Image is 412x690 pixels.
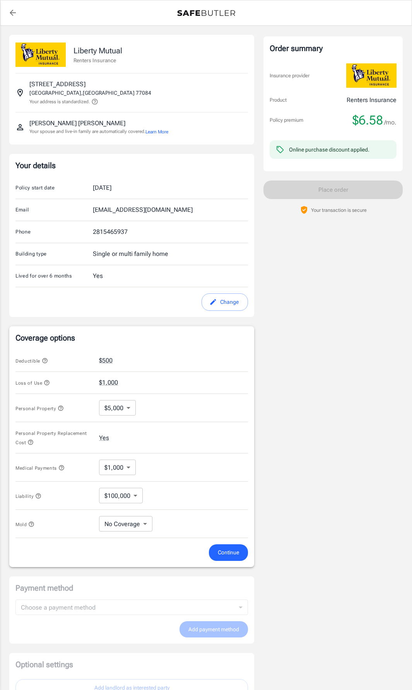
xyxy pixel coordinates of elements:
div: Online purchase discount applied. [289,146,369,153]
button: Personal Property [15,404,64,413]
div: $5,000 [99,400,136,416]
a: back to quotes [5,5,21,20]
button: Personal Property Replacement Cost [15,428,93,447]
button: Yes [99,433,109,443]
span: /mo. [384,117,397,128]
p: Your details [15,160,248,171]
img: Liberty Mutual [15,43,66,67]
button: Loss of Use [15,378,50,387]
p: Renters Insurance [74,56,122,64]
span: Deductible [15,358,48,364]
img: Back to quotes [177,10,235,16]
div: Single or multi family home [93,249,168,259]
button: $1,000 [99,378,118,387]
span: Medical Payments [15,465,65,471]
div: $100,000 [99,488,143,503]
span: $6.58 [352,112,383,128]
div: Order summary [270,43,397,54]
p: Your spouse and live-in family are automatically covered. [29,128,168,135]
span: Mold [15,522,34,527]
button: Continue [209,544,248,561]
span: Liability [15,494,41,499]
button: Deductible [15,356,48,365]
p: Policy start date [15,184,93,192]
p: Phone [15,228,93,236]
p: Your transaction is secure [311,206,367,214]
span: Loss of Use [15,380,50,386]
p: Building type [15,250,93,258]
div: No Coverage [99,516,152,532]
p: Insurance provider [270,72,309,80]
svg: Insured person [15,123,25,132]
button: Mold [15,520,34,529]
img: Liberty Mutual [346,63,397,88]
div: Yes [93,271,103,281]
button: edit [202,293,248,311]
div: [EMAIL_ADDRESS][DOMAIN_NAME] [93,205,193,215]
button: $500 [99,356,113,365]
p: Policy premium [270,116,303,124]
div: $1,000 [99,460,136,475]
button: Learn More [145,128,168,135]
p: Coverage options [15,332,248,343]
span: Continue [218,548,239,557]
p: Lived for over 6 months [15,272,93,280]
p: Email [15,206,93,214]
button: Liability [15,491,41,501]
button: Medical Payments [15,463,65,472]
span: Personal Property Replacement Cost [15,431,87,445]
p: Renters Insurance [347,95,397,105]
p: [GEOGRAPHIC_DATA] , [GEOGRAPHIC_DATA] 77084 [29,89,151,97]
div: 2815465937 [93,227,128,237]
p: Product [270,96,287,104]
p: [STREET_ADDRESS] [29,80,85,89]
span: Personal Property [15,406,64,411]
svg: Insured address [15,88,25,97]
p: [PERSON_NAME] [PERSON_NAME] [29,119,125,128]
p: Your address is standardized. [29,98,90,105]
div: [DATE] [93,183,111,193]
p: Liberty Mutual [74,45,122,56]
